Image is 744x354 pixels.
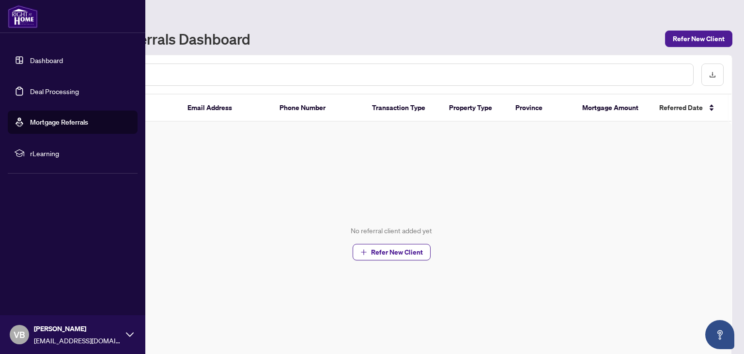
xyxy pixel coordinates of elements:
a: Mortgage Referrals [30,118,88,127]
span: [EMAIL_ADDRESS][DOMAIN_NAME] [34,335,121,346]
button: Refer New Client [665,31,732,47]
img: logo [8,5,38,28]
th: Phone Number [272,95,364,122]
th: Province [508,95,574,122]
th: Referred Date [651,95,728,122]
th: Property Type [441,95,508,122]
span: [PERSON_NAME] [34,323,121,334]
th: Mortgage Amount [574,95,651,122]
span: Refer New Client [371,244,423,260]
span: Refer New Client [673,31,725,47]
span: download [709,71,716,78]
button: Open asap [705,320,734,349]
button: Refer New Client [353,244,431,260]
span: rLearning [30,148,131,159]
span: VB [14,328,25,341]
button: download [701,64,724,86]
span: plus [360,249,367,256]
th: Email Address [180,95,272,122]
a: Deal Processing [30,87,79,96]
span: Referred Date [659,102,703,113]
a: Dashboard [30,56,63,64]
div: No referral client added yet [351,225,432,236]
th: Transaction Type [364,95,441,122]
h1: Mortgage Referrals Dashboard [50,31,250,47]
